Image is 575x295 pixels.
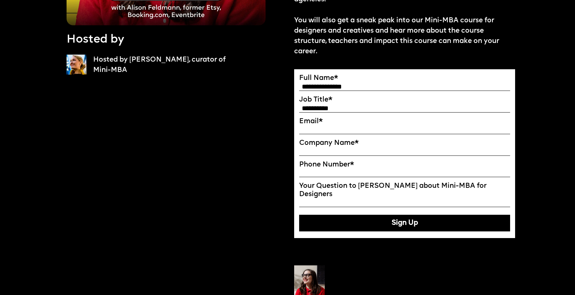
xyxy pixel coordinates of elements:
label: Company Name [299,139,510,147]
label: Email [299,118,510,126]
p: Hosted by [PERSON_NAME], curator of Mini-MBA [93,55,229,75]
p: Hosted by [67,32,124,48]
label: Job Title [299,96,510,104]
button: Sign Up [299,215,510,231]
label: Your Question to [PERSON_NAME] about Mini-MBA for Designers [299,182,510,199]
label: Full Name [299,74,510,83]
label: Phone Number [299,161,510,169]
